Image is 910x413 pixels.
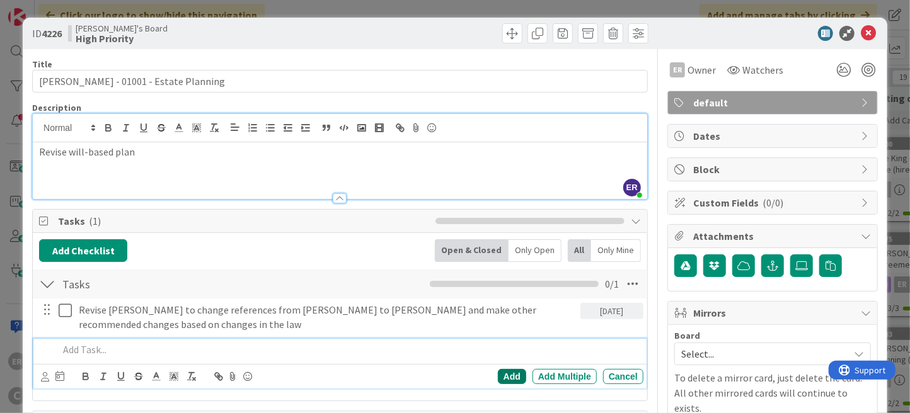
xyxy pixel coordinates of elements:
span: Watchers [742,62,783,77]
input: type card name here... [32,70,648,93]
span: default [693,95,855,110]
span: ( 0/0 ) [763,196,783,209]
label: Title [32,59,52,70]
div: Add [498,369,526,384]
span: ER [623,179,641,196]
div: Open & Closed [435,239,509,262]
span: Block [693,162,855,177]
div: ER [670,62,685,77]
p: Revise will-based plan [39,145,641,159]
span: [PERSON_NAME]'s Board [76,23,168,33]
span: Board [674,331,700,340]
div: All [568,239,591,262]
div: Cancel [603,369,643,384]
div: Only Open [509,239,562,262]
span: Owner [688,62,716,77]
span: Description [32,102,81,113]
input: Add Checklist... [58,273,317,295]
span: Attachments [693,229,855,244]
span: Custom Fields [693,195,855,210]
b: High Priority [76,33,168,43]
div: Add Multiple [533,369,597,384]
p: Revise [PERSON_NAME] to change references from [PERSON_NAME] to [PERSON_NAME] and make other reco... [79,303,575,331]
span: Select... [681,345,843,363]
span: 0 / 1 [605,276,619,291]
div: [DATE] [580,303,643,319]
span: ID [32,26,62,41]
span: Dates [693,128,855,144]
b: 4226 [42,27,62,40]
span: Tasks [58,213,429,229]
span: ( 1 ) [89,215,101,227]
span: Support [26,2,57,17]
button: Add Checklist [39,239,127,262]
span: Mirrors [693,305,855,320]
div: Only Mine [591,239,641,262]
